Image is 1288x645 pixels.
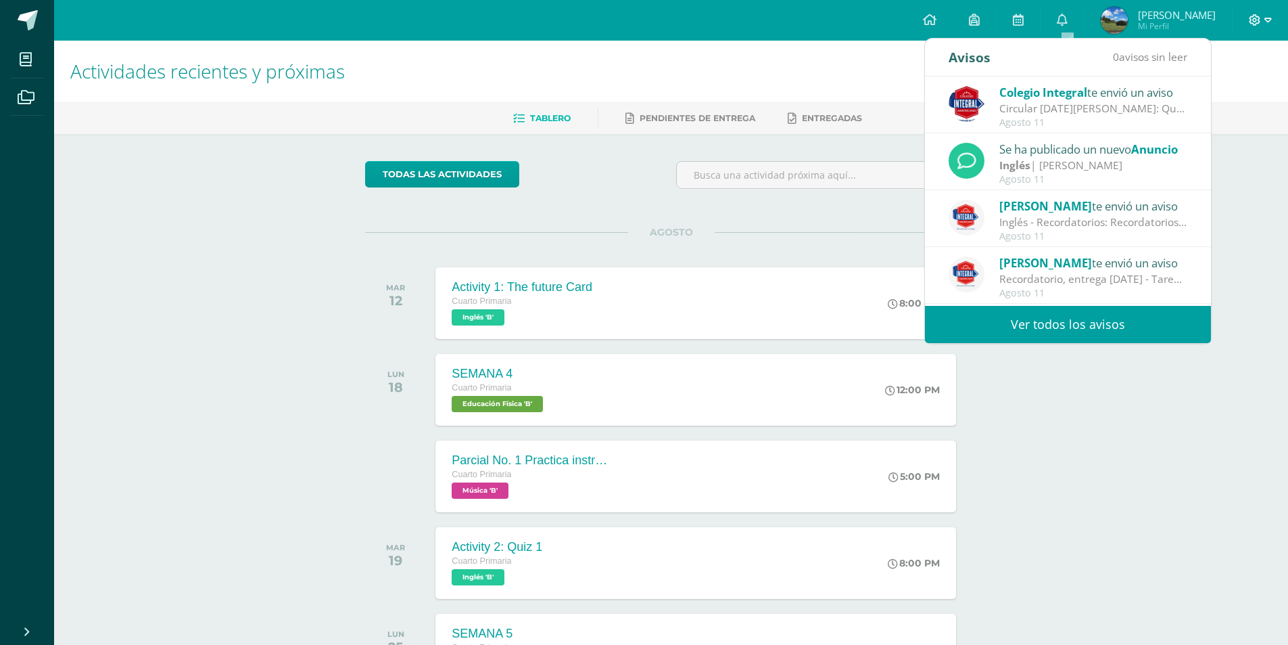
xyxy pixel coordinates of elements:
[386,283,405,292] div: MAR
[1131,141,1178,157] span: Anuncio
[452,383,511,393] span: Cuarto Primaria
[387,379,404,395] div: 18
[628,226,715,238] span: AGOSTO
[452,483,508,499] span: Música 'B'
[452,396,543,412] span: Educación Física 'B'
[452,309,504,326] span: Inglés 'B'
[999,158,1187,173] div: | [PERSON_NAME]
[452,367,546,381] div: SEMANA 4
[1138,8,1216,22] span: [PERSON_NAME]
[999,83,1187,101] div: te envió un aviso
[1113,49,1119,64] span: 0
[888,557,940,569] div: 8:00 PM
[999,231,1187,242] div: Agosto 11
[999,101,1187,116] div: Circular 11 de agosto 2025: Querida comunidad educativa, te trasladamos este PDF con la circular ...
[999,140,1187,158] div: Se ha publicado un nuevo
[452,470,511,479] span: Cuarto Primaria
[949,86,984,122] img: 3d8ecf278a7f74c562a74fe44b321cd5.png
[1101,7,1128,34] img: d87b4bff77e474baebcc5379355f6b55.png
[999,117,1187,129] div: Agosto 11
[452,540,542,554] div: Activity 2: Quiz 1
[530,113,571,123] span: Tablero
[386,543,405,552] div: MAR
[452,627,546,641] div: SEMANA 5
[999,255,1092,271] span: [PERSON_NAME]
[999,215,1187,230] div: Inglés - Recordatorios: Recordatorios: Actividad 1: La tarjeta del futuro Fecha de entrega: marte...
[999,85,1087,100] span: Colegio Integral
[885,384,940,396] div: 12:00 PM
[452,569,504,585] span: Inglés 'B'
[386,292,405,309] div: 12
[513,108,571,129] a: Tablero
[949,257,984,292] img: 2081dd1b3de7387dfa3e2d3118dc9f18.png
[925,306,1211,343] a: Ver todos los avisos
[888,297,940,309] div: 8:00 PM
[1113,49,1187,64] span: avisos sin leer
[365,161,519,187] a: todas las Actividades
[452,453,614,468] div: Parcial No. 1 Practica instrumental en salón de clases.
[386,552,405,569] div: 19
[999,158,1030,173] strong: Inglés
[999,288,1187,299] div: Agosto 11
[949,39,991,76] div: Avisos
[452,280,592,294] div: Activity 1: The future Card
[999,174,1187,185] div: Agosto 11
[888,470,940,483] div: 5:00 PM
[387,370,404,379] div: LUN
[452,296,511,306] span: Cuarto Primaria
[625,108,755,129] a: Pendientes de entrega
[387,629,404,639] div: LUN
[999,198,1092,214] span: [PERSON_NAME]
[452,556,511,566] span: Cuarto Primaria
[999,197,1187,215] div: te envió un aviso
[802,113,862,123] span: Entregadas
[999,271,1187,287] div: Recordatorio, entrega 12/08/25 - Tarea 1: La tarjeta del futuro: Recordatorio Actividad 1: La tar...
[949,200,984,236] img: 2081dd1b3de7387dfa3e2d3118dc9f18.png
[999,254,1187,271] div: te envió un aviso
[1138,20,1216,32] span: Mi Perfil
[640,113,755,123] span: Pendientes de entrega
[677,162,976,188] input: Busca una actividad próxima aquí...
[70,58,345,84] span: Actividades recientes y próximas
[788,108,862,129] a: Entregadas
